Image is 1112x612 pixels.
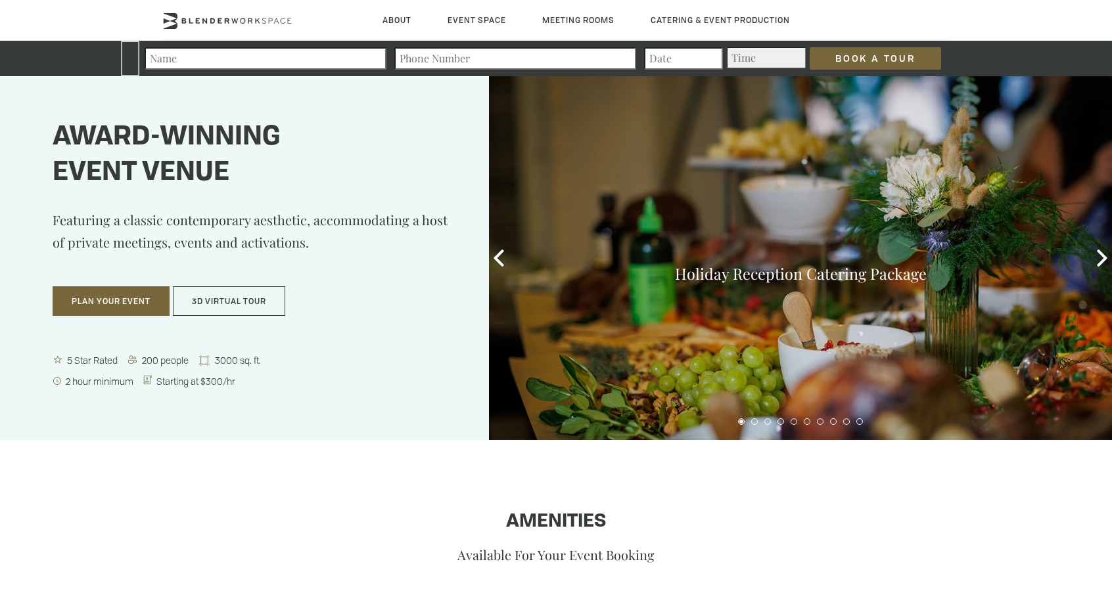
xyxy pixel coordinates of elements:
[810,47,941,70] input: Book a Tour
[64,354,122,366] span: 5 Star Rated
[675,263,927,284] a: Holiday Reception Catering Package
[394,47,636,70] input: Phone Number
[139,354,193,366] span: 200 people
[173,286,285,317] button: 3D Virtual Tour
[644,47,723,70] input: Date
[145,47,386,70] input: Name
[162,512,950,533] h1: Amenities
[162,546,950,563] p: Available For Your Event Booking
[154,375,239,387] span: Starting at $300/hr
[63,375,137,387] span: 2 hour minimum
[212,354,265,366] span: 3000 sq. ft.
[53,209,456,273] p: Featuring a classic contemporary aesthetic, accommodating a host of private meetings, events and ...
[53,286,170,317] button: Plan Your Event
[53,120,456,191] h1: Award-winning event venue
